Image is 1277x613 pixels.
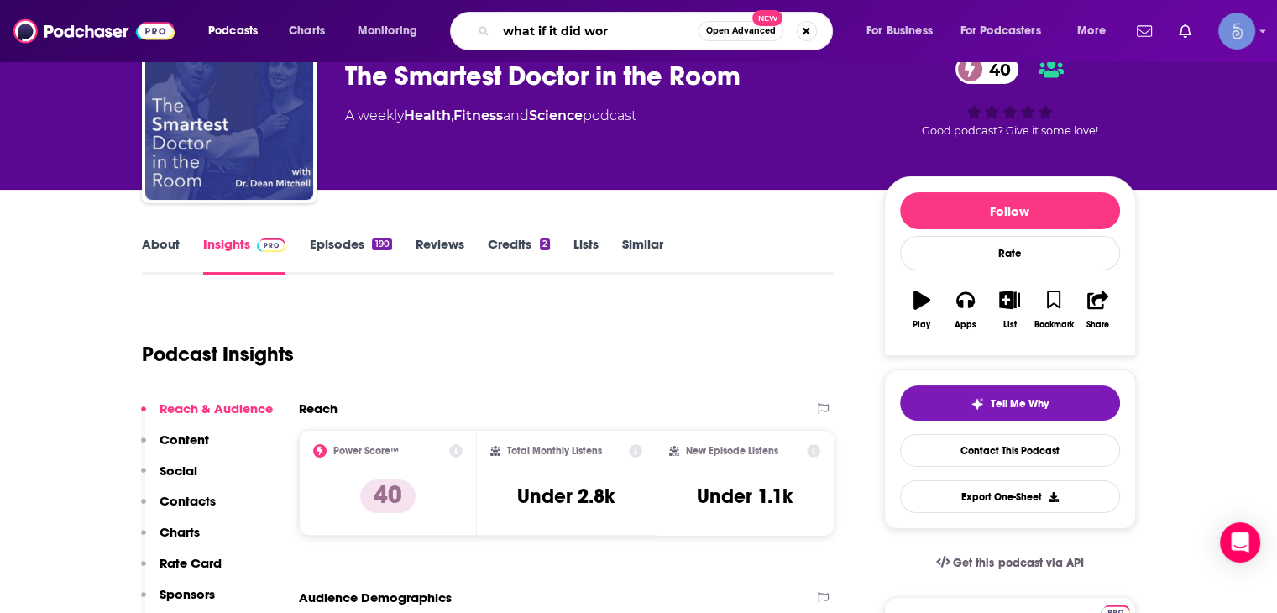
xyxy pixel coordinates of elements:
[141,401,273,432] button: Reach & Audience
[141,524,200,555] button: Charts
[953,556,1083,570] span: Get this podcast via API
[900,385,1120,421] button: tell me why sparkleTell Me Why
[358,19,417,43] span: Monitoring
[517,484,615,509] h3: Under 2.8k
[706,27,776,35] span: Open Advanced
[346,18,439,45] button: open menu
[697,484,793,509] h3: Under 1.1k
[289,19,325,43] span: Charts
[913,320,930,330] div: Play
[686,445,778,457] h2: New Episode Listens
[1034,320,1073,330] div: Bookmark
[13,15,175,47] img: Podchaser - Follow, Share and Rate Podcasts
[991,397,1049,411] span: Tell Me Why
[1220,522,1260,563] div: Open Intercom Messenger
[278,18,335,45] a: Charts
[1086,320,1109,330] div: Share
[900,236,1120,270] div: Rate
[1130,17,1159,45] a: Show notifications dropdown
[160,586,215,602] p: Sponsors
[1218,13,1255,50] button: Show profile menu
[1172,17,1198,45] a: Show notifications dropdown
[404,107,451,123] a: Health
[922,124,1098,137] span: Good podcast? Give it some love!
[203,236,286,275] a: InsightsPodchaser Pro
[955,55,1019,84] a: 40
[160,401,273,417] p: Reach & Audience
[160,463,197,479] p: Social
[1076,280,1119,340] button: Share
[900,280,944,340] button: Play
[196,18,280,45] button: open menu
[866,19,933,43] span: For Business
[955,320,976,330] div: Apps
[299,401,338,417] h2: Reach
[900,480,1120,513] button: Export One-Sheet
[1077,19,1106,43] span: More
[142,342,294,367] h1: Podcast Insights
[345,106,636,126] div: A weekly podcast
[309,236,391,275] a: Episodes190
[145,32,313,200] img: The Smartest Doctor in the Room
[160,524,200,540] p: Charts
[503,107,529,123] span: and
[142,236,180,275] a: About
[372,238,391,250] div: 190
[208,19,258,43] span: Podcasts
[507,445,602,457] h2: Total Monthly Listens
[987,280,1031,340] button: List
[972,55,1019,84] span: 40
[752,10,782,26] span: New
[1218,13,1255,50] span: Logged in as Spiral5-G1
[141,555,222,586] button: Rate Card
[900,192,1120,229] button: Follow
[884,44,1136,148] div: 40Good podcast? Give it some love!
[160,493,216,509] p: Contacts
[160,432,209,448] p: Content
[529,107,583,123] a: Science
[141,432,209,463] button: Content
[1032,280,1076,340] button: Bookmark
[257,238,286,252] img: Podchaser Pro
[496,18,699,45] input: Search podcasts, credits, & more...
[573,236,599,275] a: Lists
[488,236,550,275] a: Credits2
[1218,13,1255,50] img: User Profile
[333,445,399,457] h2: Power Score™
[141,493,216,524] button: Contacts
[960,19,1041,43] span: For Podcasters
[944,280,987,340] button: Apps
[971,397,984,411] img: tell me why sparkle
[622,236,663,275] a: Similar
[416,236,464,275] a: Reviews
[855,18,954,45] button: open menu
[540,238,550,250] div: 2
[360,479,416,513] p: 40
[466,12,849,50] div: Search podcasts, credits, & more...
[451,107,453,123] span: ,
[160,555,222,571] p: Rate Card
[141,463,197,494] button: Social
[1065,18,1127,45] button: open menu
[900,434,1120,467] a: Contact This Podcast
[699,21,783,41] button: Open AdvancedNew
[453,107,503,123] a: Fitness
[299,589,452,605] h2: Audience Demographics
[923,542,1097,584] a: Get this podcast via API
[1003,320,1017,330] div: List
[950,18,1065,45] button: open menu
